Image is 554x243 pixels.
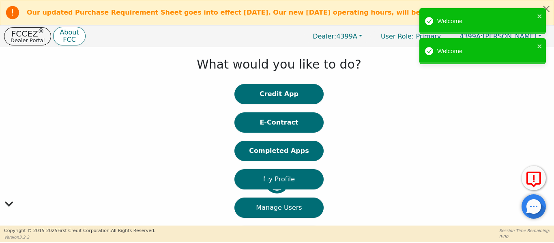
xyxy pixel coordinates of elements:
p: About [60,29,79,36]
button: FCCEZ®Dealer Portal [4,27,51,45]
div: Welcome [437,17,535,26]
button: AboutFCC [53,27,85,46]
button: close [537,11,543,21]
p: Primary [373,28,449,44]
a: User Role: Primary [373,28,449,44]
p: Copyright © 2015- 2025 First Credit Corporation. [4,228,155,234]
span: All Rights Reserved. [111,228,155,233]
span: Dealer: [313,32,336,40]
p: 0:00 [499,234,550,240]
sup: ® [38,28,44,35]
p: FCC [60,37,79,43]
b: Our updated Purchase Requirement Sheet goes into effect [DATE]. Our new [DATE] operating hours, w... [27,9,472,16]
button: Dealer:4399A [304,30,371,43]
p: Version 3.2.2 [4,234,155,240]
span: User Role : [381,32,414,40]
button: close [537,41,543,51]
button: Report Error to FCC [522,166,546,190]
span: 4399A [313,32,357,40]
p: Session Time Remaining: [499,228,550,234]
p: FCCEZ [11,30,45,38]
div: Welcome [437,47,535,56]
p: Dealer Portal [11,38,45,43]
button: Close alert [539,0,554,17]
